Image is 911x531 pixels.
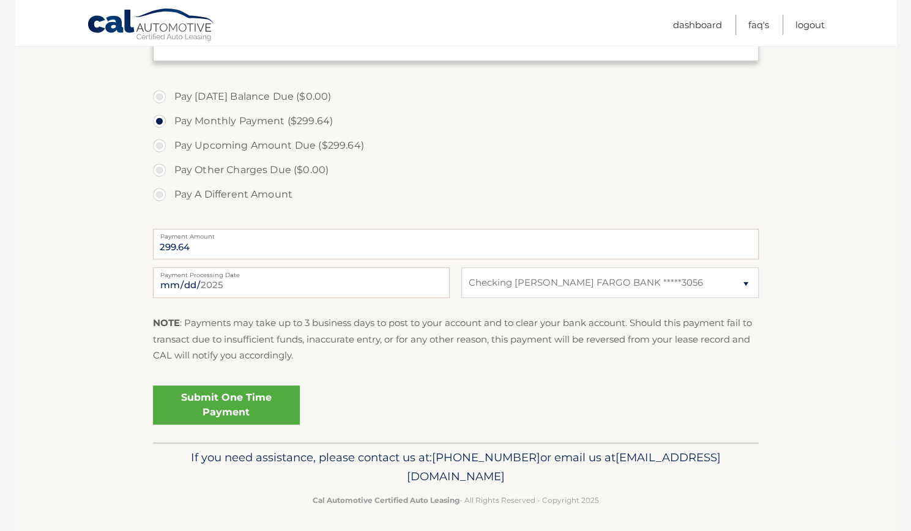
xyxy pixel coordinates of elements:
[153,317,180,329] strong: NOTE
[153,229,759,259] input: Payment Amount
[153,133,759,158] label: Pay Upcoming Amount Due ($299.64)
[153,267,450,277] label: Payment Processing Date
[673,15,722,35] a: Dashboard
[153,109,759,133] label: Pay Monthly Payment ($299.64)
[153,315,759,363] p: : Payments may take up to 3 business days to post to your account and to clear your bank account....
[161,494,751,507] p: - All Rights Reserved - Copyright 2025
[153,267,450,298] input: Payment Date
[87,8,215,43] a: Cal Automotive
[313,496,459,505] strong: Cal Automotive Certified Auto Leasing
[153,158,759,182] label: Pay Other Charges Due ($0.00)
[748,15,769,35] a: FAQ's
[795,15,825,35] a: Logout
[153,385,300,425] a: Submit One Time Payment
[153,182,759,207] label: Pay A Different Amount
[432,450,540,464] span: [PHONE_NUMBER]
[153,229,759,239] label: Payment Amount
[161,448,751,487] p: If you need assistance, please contact us at: or email us at
[153,84,759,109] label: Pay [DATE] Balance Due ($0.00)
